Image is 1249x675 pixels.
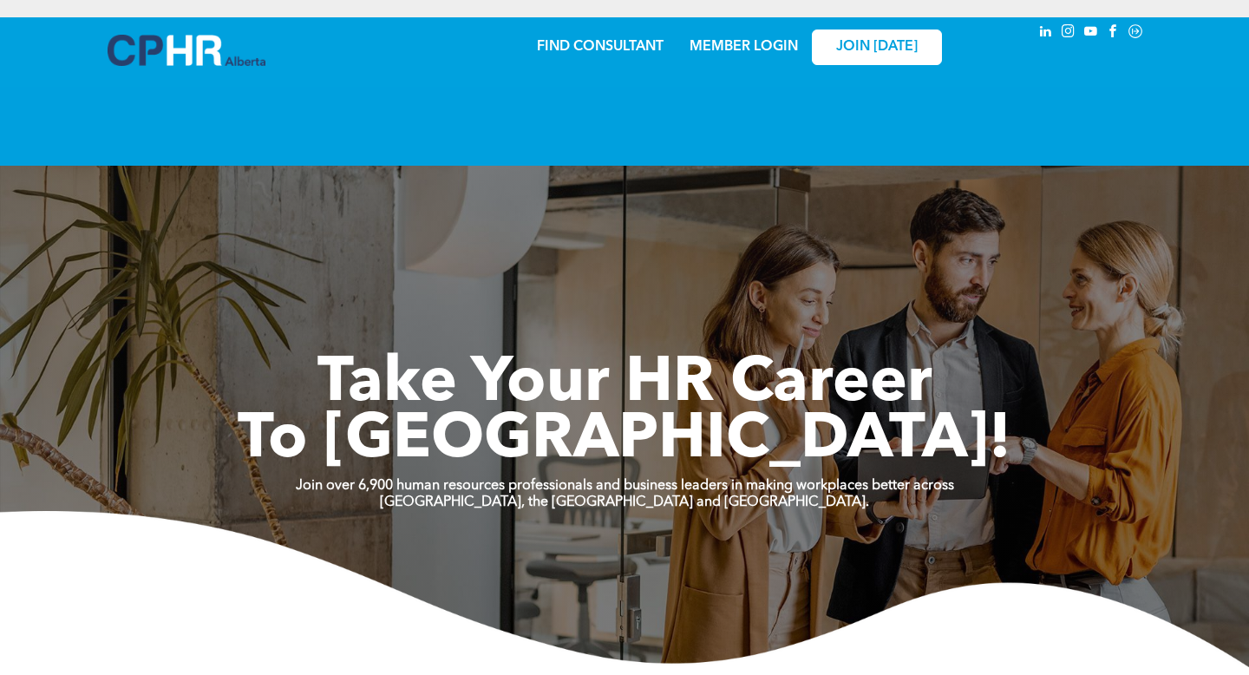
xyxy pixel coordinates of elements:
a: FIND CONSULTANT [537,40,664,54]
a: Social network [1126,22,1145,45]
img: A blue and white logo for cp alberta [108,35,265,66]
a: youtube [1081,22,1100,45]
a: linkedin [1036,22,1055,45]
span: Take Your HR Career [317,353,932,416]
a: MEMBER LOGIN [690,40,798,54]
a: facebook [1103,22,1122,45]
strong: [GEOGRAPHIC_DATA], the [GEOGRAPHIC_DATA] and [GEOGRAPHIC_DATA]. [380,495,869,509]
a: instagram [1058,22,1077,45]
strong: Join over 6,900 human resources professionals and business leaders in making workplaces better ac... [296,479,954,493]
span: JOIN [DATE] [836,39,918,56]
a: JOIN [DATE] [812,29,942,65]
span: To [GEOGRAPHIC_DATA]! [238,410,1011,472]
